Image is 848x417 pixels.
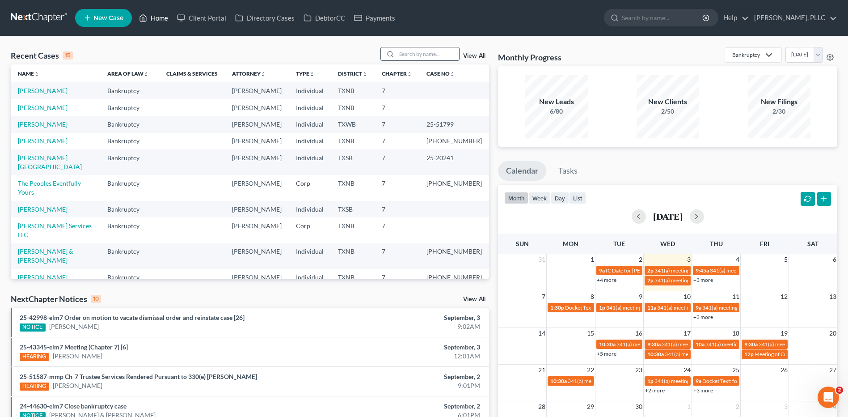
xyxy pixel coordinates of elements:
[407,72,412,77] i: unfold_more
[225,116,289,132] td: [PERSON_NAME]
[665,351,751,357] span: 341(a) meeting for [PERSON_NAME]
[565,304,686,311] span: Docket Text: for [PERSON_NAME] v. Good Leap LLC
[647,277,654,284] span: 2p
[375,82,419,99] td: 7
[225,217,289,243] td: [PERSON_NAME]
[550,161,586,181] a: Tasks
[645,387,665,394] a: +2 more
[550,378,567,384] span: 10:30a
[375,243,419,269] td: 7
[818,387,839,408] iframe: Intercom live chat
[350,10,400,26] a: Payments
[597,350,616,357] a: +5 more
[537,401,546,412] span: 28
[653,212,683,221] h2: [DATE]
[20,373,257,380] a: 25-51587-mmp Ch-7 Trustee Services Rendered Pursuant to 330(e) [PERSON_NAME]
[18,120,68,128] a: [PERSON_NAME]
[637,97,699,107] div: New Clients
[463,53,485,59] a: View All
[586,328,595,339] span: 15
[744,341,758,348] span: 9:30a
[710,240,723,247] span: Thu
[647,267,654,274] span: 2p
[100,133,159,149] td: Bankruptcy
[331,99,375,116] td: TXNB
[225,269,289,285] td: [PERSON_NAME]
[333,352,480,361] div: 12:01AM
[20,353,49,361] div: HEARING
[780,291,789,302] span: 12
[375,133,419,149] td: 7
[362,72,367,77] i: unfold_more
[590,254,595,265] span: 1
[683,365,692,375] span: 24
[550,304,564,311] span: 1:30p
[693,314,713,320] a: +3 more
[331,175,375,200] td: TXNB
[289,116,331,132] td: Individual
[18,154,82,170] a: [PERSON_NAME][GEOGRAPHIC_DATA]
[537,254,546,265] span: 31
[657,304,743,311] span: 341(a) meeting for [PERSON_NAME]
[783,254,789,265] span: 5
[289,133,331,149] td: Individual
[331,217,375,243] td: TXNB
[634,365,643,375] span: 23
[606,267,728,274] span: IC Date for [PERSON_NAME][GEOGRAPHIC_DATA]
[135,10,173,26] a: Home
[419,149,489,175] td: 25-20241
[18,273,68,281] a: [PERSON_NAME]
[309,72,315,77] i: unfold_more
[375,175,419,200] td: 7
[20,383,49,391] div: HEARING
[780,328,789,339] span: 19
[638,291,643,302] span: 9
[232,70,266,77] a: Attorneyunfold_more
[525,97,588,107] div: New Leads
[333,372,480,381] div: September, 2
[331,149,375,175] td: TXSB
[759,341,845,348] span: 341(a) meeting for [PERSON_NAME]
[828,328,837,339] span: 20
[225,149,289,175] td: [PERSON_NAME]
[590,291,595,302] span: 8
[419,243,489,269] td: [PHONE_NUMBER]
[100,217,159,243] td: Bankruptcy
[289,243,331,269] td: Individual
[11,50,73,61] div: Recent Cases
[375,269,419,285] td: 7
[375,201,419,217] td: 7
[100,243,159,269] td: Bankruptcy
[647,304,656,311] span: 11a
[748,97,810,107] div: New Filings
[289,201,331,217] td: Individual
[654,378,698,384] span: 341(a) meeting for
[525,107,588,116] div: 6/80
[225,243,289,269] td: [PERSON_NAME]
[375,149,419,175] td: 7
[331,201,375,217] td: TXSB
[333,313,480,322] div: September, 3
[780,365,789,375] span: 26
[599,267,605,274] span: 9a
[586,401,595,412] span: 29
[586,365,595,375] span: 22
[634,328,643,339] span: 16
[537,365,546,375] span: 21
[450,72,455,77] i: unfold_more
[683,328,692,339] span: 17
[173,10,231,26] a: Client Portal
[696,304,701,311] span: 9a
[568,378,701,384] span: 341(a) meeting for [PERSON_NAME] & [PERSON_NAME]
[289,175,331,200] td: Corp
[225,133,289,149] td: [PERSON_NAME]
[91,295,101,303] div: 10
[289,99,331,116] td: Individual
[18,70,39,77] a: Nameunfold_more
[606,304,692,311] span: 341(a) meeting for [PERSON_NAME]
[100,82,159,99] td: Bankruptcy
[528,192,551,204] button: week
[18,104,68,111] a: [PERSON_NAME]
[748,107,810,116] div: 2/30
[836,387,843,394] span: 2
